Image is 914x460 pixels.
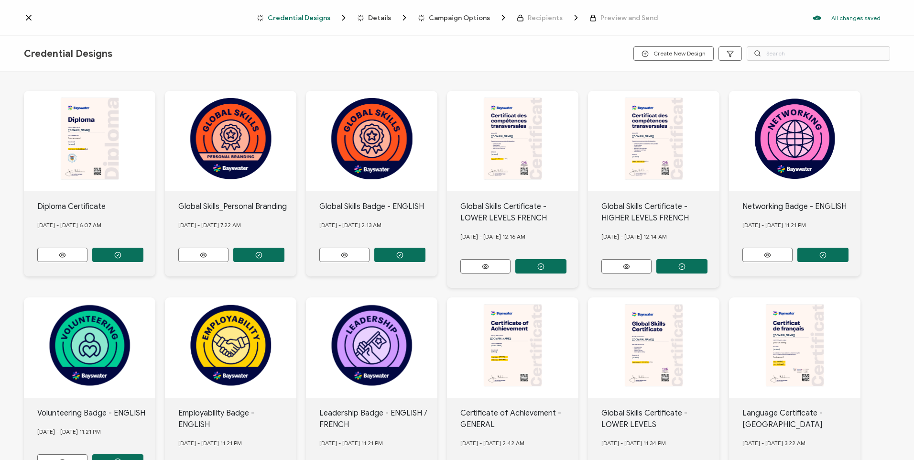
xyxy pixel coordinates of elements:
div: Global Skills Certificate - LOWER LEVELS FRENCH [460,201,579,224]
div: [DATE] - [DATE] 11.21 PM [37,419,156,445]
div: [DATE] - [DATE] 11.21 PM [742,212,861,238]
div: Volunteering Badge - ENGLISH [37,407,156,419]
span: Credential Designs [268,14,330,22]
span: Recipients [517,13,581,22]
div: [DATE] - [DATE] 12.16 AM [460,224,579,250]
span: Details [357,13,409,22]
div: [DATE] - [DATE] 3.22 AM [742,430,861,456]
span: Campaign Options [418,13,508,22]
div: [DATE] - [DATE] 7.22 AM [178,212,297,238]
div: Breadcrumb [257,13,658,22]
div: Global Skills Certificate - HIGHER LEVELS FRENCH [601,201,720,224]
span: Credential Designs [24,48,112,60]
button: Create New Design [633,46,714,61]
span: Preview and Send [589,14,658,22]
div: Certificate of Achievement - GENERAL [460,407,579,430]
div: Networking Badge - ENGLISH [742,201,861,212]
div: [DATE] - [DATE] 6.07 AM [37,212,156,238]
div: Diploma Certificate [37,201,156,212]
div: Global Skills Badge - ENGLISH [319,201,438,212]
input: Search [747,46,890,61]
div: Language Certificate - [GEOGRAPHIC_DATA] [742,407,861,430]
div: Global Skills_Personal Branding [178,201,297,212]
iframe: Chat Widget [866,414,914,460]
div: [DATE] - [DATE] 11.34 PM [601,430,720,456]
span: Create New Design [642,50,706,57]
span: Details [368,14,391,22]
div: [DATE] - [DATE] 2.42 AM [460,430,579,456]
div: Leadership Badge - ENGLISH / FRENCH [319,407,438,430]
div: Global Skills Certificate - LOWER LEVELS [601,407,720,430]
div: [DATE] - [DATE] 12.14 AM [601,224,720,250]
span: Credential Designs [257,13,348,22]
span: Recipients [528,14,563,22]
span: Campaign Options [429,14,490,22]
div: [DATE] - [DATE] 2.13 AM [319,212,438,238]
span: Preview and Send [600,14,658,22]
div: Employability Badge - ENGLISH [178,407,297,430]
div: [DATE] - [DATE] 11.21 PM [178,430,297,456]
p: All changes saved [831,14,881,22]
div: [DATE] - [DATE] 11.21 PM [319,430,438,456]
